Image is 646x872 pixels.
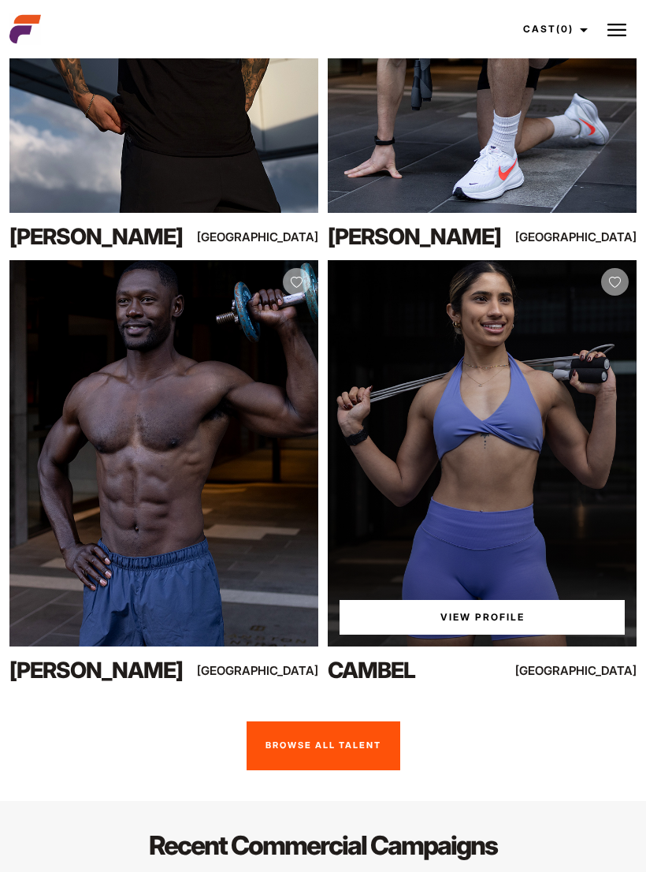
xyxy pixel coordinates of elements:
a: View Cambel'sProfile [340,600,625,635]
img: Burger icon [607,20,626,39]
div: [PERSON_NAME] [9,221,195,252]
a: Browse All Talent [247,721,400,770]
div: [GEOGRAPHIC_DATA] [225,661,318,680]
img: cropped-aefm-brand-fav-22-square.png [9,13,41,45]
a: Cast(0) [509,8,597,50]
div: Cambel [328,654,513,686]
h2: Recent Commercial Campaigns [9,829,637,863]
span: (0) [556,23,574,35]
div: [PERSON_NAME] [328,221,513,252]
div: [GEOGRAPHIC_DATA] [544,227,637,247]
div: [GEOGRAPHIC_DATA] [225,227,318,247]
div: [GEOGRAPHIC_DATA] [544,661,637,680]
div: [PERSON_NAME] [9,654,195,686]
